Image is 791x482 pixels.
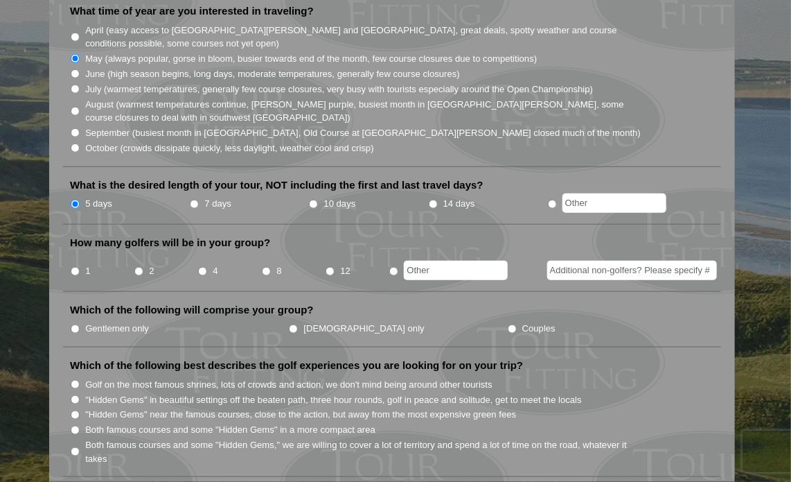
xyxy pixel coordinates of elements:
label: 7 days [204,197,231,211]
label: How many golfers will be in your group? [70,236,270,250]
label: July (warmest temperatures, generally few course closures, very busy with tourists especially aro... [85,83,593,96]
input: Other [404,261,508,280]
label: 1 [85,264,90,278]
label: 5 days [85,197,112,211]
label: 14 days [443,197,475,211]
label: 8 [276,264,281,278]
label: September (busiest month in [GEOGRAPHIC_DATA], Old Course at [GEOGRAPHIC_DATA][PERSON_NAME] close... [85,126,641,140]
input: Other [562,193,666,213]
label: "Hidden Gems" in beautiful settings off the beaten path, three hour rounds, golf in peace and sol... [85,393,582,407]
label: May (always popular, gorse in bloom, busier towards end of the month, few course closures due to ... [85,52,537,66]
label: April (easy access to [GEOGRAPHIC_DATA][PERSON_NAME] and [GEOGRAPHIC_DATA], great deals, spotty w... [85,24,642,51]
label: Gentlemen only [85,322,149,336]
input: Additional non-golfers? Please specify # [547,261,717,280]
label: 2 [149,264,154,278]
label: 4 [213,264,217,278]
label: October (crowds dissipate quickly, less daylight, weather cool and crisp) [85,141,374,155]
label: June (high season begins, long days, moderate temperatures, generally few course closures) [85,67,460,81]
label: Which of the following will comprise your group? [70,303,314,317]
label: [DEMOGRAPHIC_DATA] only [304,322,425,336]
label: Both famous courses and some "Hidden Gems," we are willing to cover a lot of territory and spend ... [85,438,642,465]
label: Couples [522,322,556,336]
label: 12 [340,264,350,278]
label: Which of the following best describes the golf experiences you are looking for on your trip? [70,359,523,372]
label: Golf on the most famous shrines, lots of crowds and action, we don't mind being around other tour... [85,378,492,392]
label: 10 days [324,197,356,211]
label: August (warmest temperatures continue, [PERSON_NAME] purple, busiest month in [GEOGRAPHIC_DATA][P... [85,98,642,125]
label: What time of year are you interested in traveling? [70,4,314,18]
label: "Hidden Gems" near the famous courses, close to the action, but away from the most expensive gree... [85,408,516,422]
label: What is the desired length of your tour, NOT including the first and last travel days? [70,178,483,192]
label: Both famous courses and some "Hidden Gems" in a more compact area [85,423,375,437]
